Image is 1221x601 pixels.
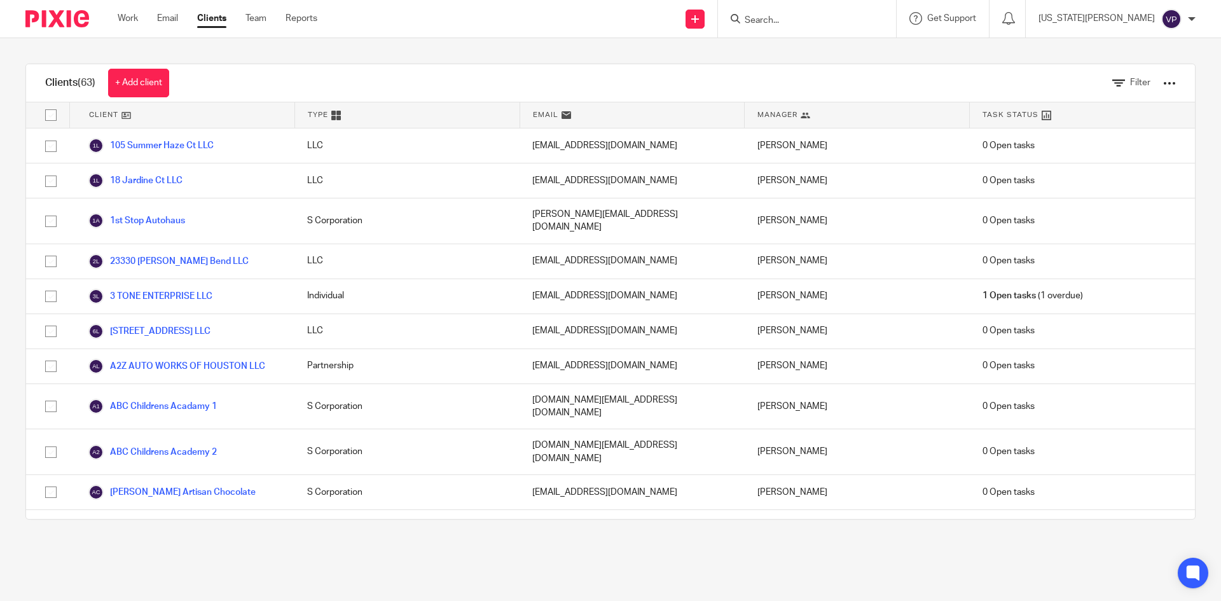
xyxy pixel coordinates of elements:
img: svg%3E [88,213,104,228]
div: S Corporation [294,475,520,509]
div: Individual [294,510,520,544]
a: Email [157,12,178,25]
span: 0 Open tasks [983,445,1035,458]
div: Partnership [294,349,520,383]
a: Clients [197,12,226,25]
span: (1 overdue) [983,289,1083,302]
div: [PERSON_NAME] [745,384,970,429]
div: [PERSON_NAME][EMAIL_ADDRESS][DOMAIN_NAME] [520,198,745,244]
span: Email [533,109,558,120]
span: 0 Open tasks [983,486,1035,499]
span: Manager [757,109,797,120]
a: 3 TONE ENTERPRISE LLC [88,289,212,304]
p: [US_STATE][PERSON_NAME] [1038,12,1155,25]
a: 105 Summer Haze Ct LLC [88,138,214,153]
a: + Add client [108,69,169,97]
span: 0 Open tasks [983,400,1035,413]
img: svg%3E [88,254,104,269]
div: [PERSON_NAME] [745,244,970,279]
div: LLC [294,244,520,279]
span: 0 Open tasks [983,214,1035,227]
span: Type [308,109,328,120]
span: Get Support [927,14,976,23]
div: [EMAIL_ADDRESS][DOMAIN_NAME] [520,314,745,349]
img: svg%3E [88,289,104,304]
img: svg%3E [88,173,104,188]
span: 0 Open tasks [983,174,1035,187]
div: [PERSON_NAME] [745,314,970,349]
img: svg%3E [88,399,104,414]
div: [EMAIL_ADDRESS][DOMAIN_NAME] [520,163,745,198]
h1: Clients [45,76,95,90]
div: [DOMAIN_NAME][EMAIL_ADDRESS][DOMAIN_NAME] [520,384,745,429]
a: ABC Childrens Academy 2 [88,445,217,460]
div: [PERSON_NAME] [745,279,970,314]
a: 18 Jardine Ct LLC [88,173,183,188]
span: 0 Open tasks [983,139,1035,152]
input: Select all [39,103,63,127]
div: [EMAIL_ADDRESS][DOMAIN_NAME] [520,349,745,383]
input: Search [743,15,858,27]
div: [PERSON_NAME] [745,475,970,509]
span: 0 Open tasks [983,359,1035,372]
img: svg%3E [88,138,104,153]
a: Work [118,12,138,25]
div: [PERSON_NAME] [745,349,970,383]
img: Pixie [25,10,89,27]
div: [PERSON_NAME] [745,429,970,474]
a: ABC Childrens Acadamy 1 [88,399,217,414]
img: svg%3E [88,485,104,500]
span: (63) [78,78,95,88]
div: S Corporation [294,384,520,429]
span: 0 Open tasks [983,324,1035,337]
img: svg%3E [88,445,104,460]
div: [DOMAIN_NAME][EMAIL_ADDRESS][DOMAIN_NAME] [520,429,745,474]
a: Team [245,12,266,25]
div: [PERSON_NAME] [745,128,970,163]
span: Filter [1130,78,1150,87]
div: [EMAIL_ADDRESS][DOMAIN_NAME] [520,244,745,279]
a: 1st Stop Autohaus [88,213,185,228]
div: [PERSON_NAME] [745,198,970,244]
a: A2Z AUTO WORKS OF HOUSTON LLC [88,359,265,374]
img: svg%3E [1161,9,1182,29]
div: [EMAIL_ADDRESS][DOMAIN_NAME] [520,510,745,544]
span: 0 Open tasks [983,254,1035,267]
img: svg%3E [88,324,104,339]
div: [EMAIL_ADDRESS][DOMAIN_NAME] [520,128,745,163]
a: [STREET_ADDRESS] LLC [88,324,210,339]
div: S Corporation [294,198,520,244]
div: [EMAIL_ADDRESS][DOMAIN_NAME] [520,475,745,509]
div: LLC [294,128,520,163]
div: Individual [294,279,520,314]
img: svg%3E [88,359,104,374]
span: 1 Open tasks [983,289,1036,302]
a: Reports [286,12,317,25]
div: S Corporation [294,429,520,474]
div: [EMAIL_ADDRESS][DOMAIN_NAME] [520,279,745,314]
div: LLC [294,163,520,198]
a: 23330 [PERSON_NAME] Bend LLC [88,254,249,269]
div: LLC [294,314,520,349]
span: Client [89,109,118,120]
span: Task Status [983,109,1038,120]
div: [PERSON_NAME] [745,163,970,198]
div: [PERSON_NAME] [PERSON_NAME] [745,510,970,544]
a: [PERSON_NAME] Artisan Chocolate [88,485,256,500]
